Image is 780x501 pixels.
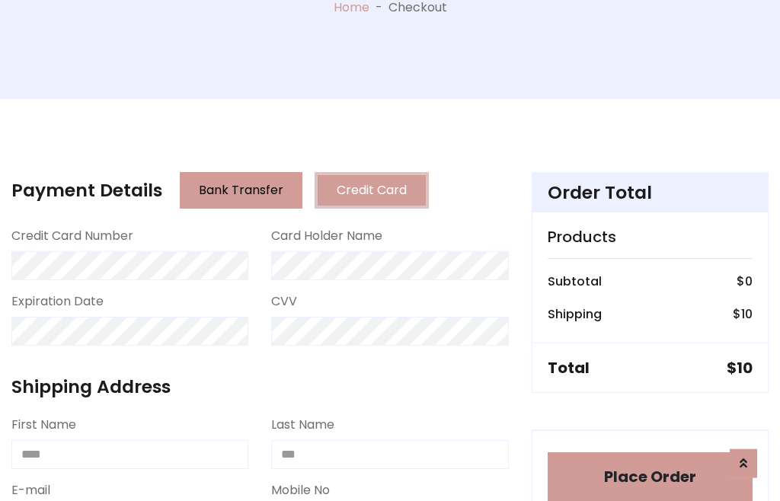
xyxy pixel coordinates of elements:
[548,228,753,246] h5: Products
[548,274,602,289] h6: Subtotal
[315,172,429,209] button: Credit Card
[271,292,297,311] label: CVV
[727,359,753,377] h5: $
[548,307,602,321] h6: Shipping
[741,305,753,323] span: 10
[11,376,509,397] h4: Shipping Address
[11,481,50,499] label: E-mail
[11,416,76,434] label: First Name
[271,481,330,499] label: Mobile No
[11,180,162,201] h4: Payment Details
[548,359,590,377] h5: Total
[271,416,334,434] label: Last Name
[737,357,753,378] span: 10
[745,273,753,290] span: 0
[733,307,753,321] h6: $
[11,227,133,245] label: Credit Card Number
[548,452,753,501] button: Place Order
[271,227,382,245] label: Card Holder Name
[180,172,302,209] button: Bank Transfer
[548,182,753,203] h4: Order Total
[737,274,753,289] h6: $
[11,292,104,311] label: Expiration Date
